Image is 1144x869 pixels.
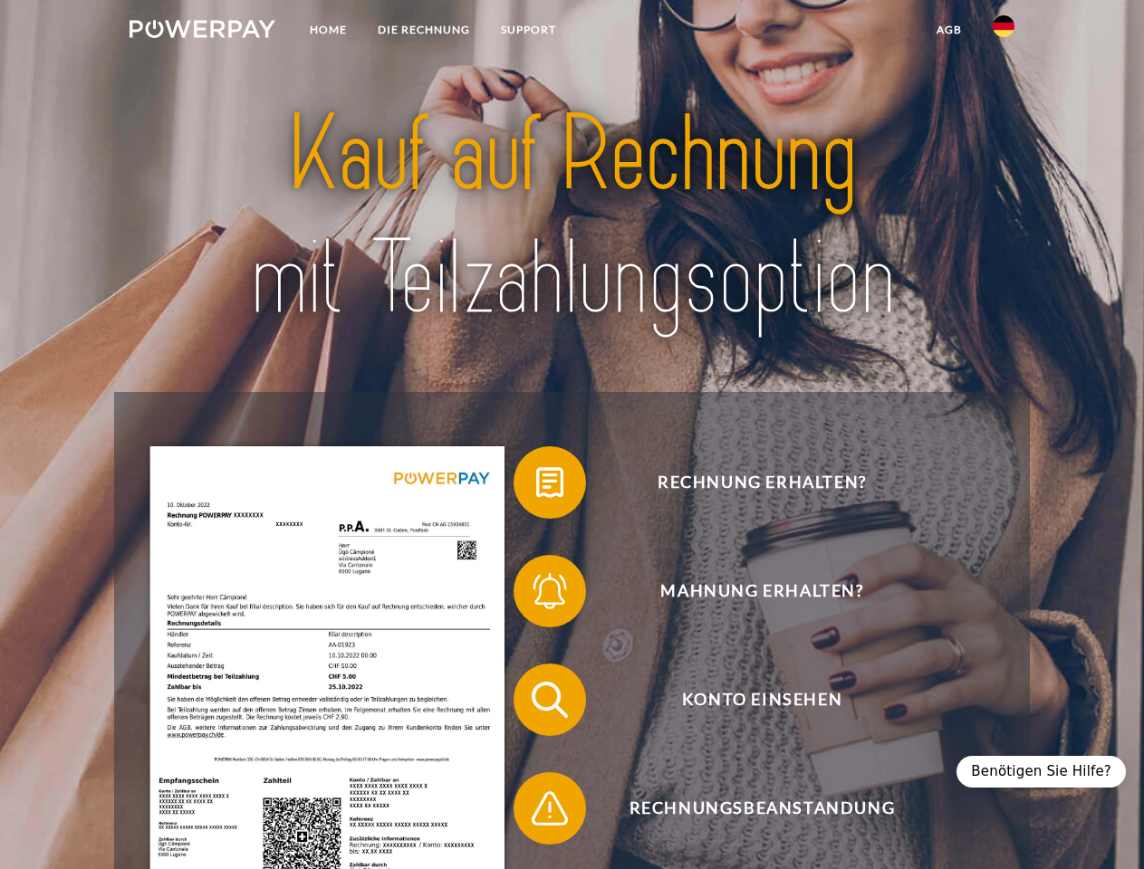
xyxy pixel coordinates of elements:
span: Rechnungsbeanstandung [540,772,984,845]
img: qb_bell.svg [527,568,572,614]
a: SUPPORT [485,14,572,46]
button: Rechnungsbeanstandung [514,772,985,845]
img: title-powerpay_de.svg [173,87,971,347]
span: Rechnung erhalten? [540,446,984,519]
a: agb [921,14,977,46]
img: logo-powerpay-white.svg [130,20,275,38]
button: Konto einsehen [514,664,985,736]
img: qb_search.svg [527,677,572,722]
button: Mahnung erhalten? [514,555,985,627]
a: Home [294,14,362,46]
div: Benötigen Sie Hilfe? [957,756,1126,788]
a: DIE RECHNUNG [362,14,485,46]
span: Mahnung erhalten? [540,555,984,627]
button: Rechnung erhalten? [514,446,985,519]
img: de [993,15,1014,37]
span: Konto einsehen [540,664,984,736]
img: qb_warning.svg [527,786,572,831]
img: qb_bill.svg [527,460,572,505]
